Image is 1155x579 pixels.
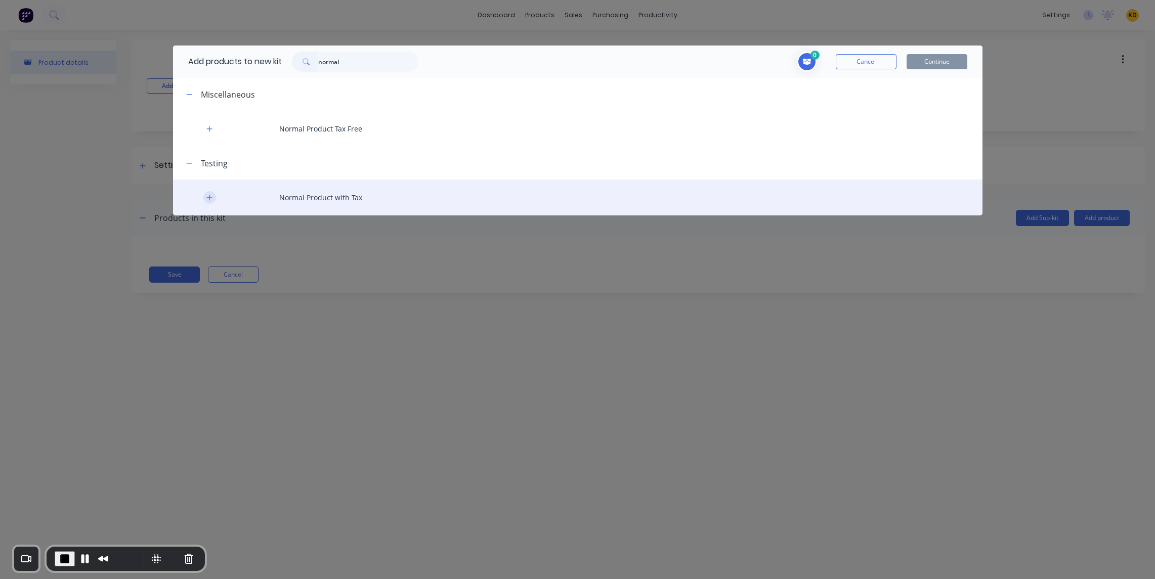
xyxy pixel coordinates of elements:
[173,180,982,215] div: Normal Product with Tax
[810,51,820,60] span: 0
[201,157,228,169] div: Testing
[173,46,282,78] div: Add products to new kit
[173,111,982,147] div: Normal Product Tax Free
[836,54,896,69] button: Cancel
[907,54,967,69] button: Continue
[201,88,255,101] div: Miscellaneous
[318,52,418,72] input: Search...
[797,52,821,72] button: Toggle cart dropdown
